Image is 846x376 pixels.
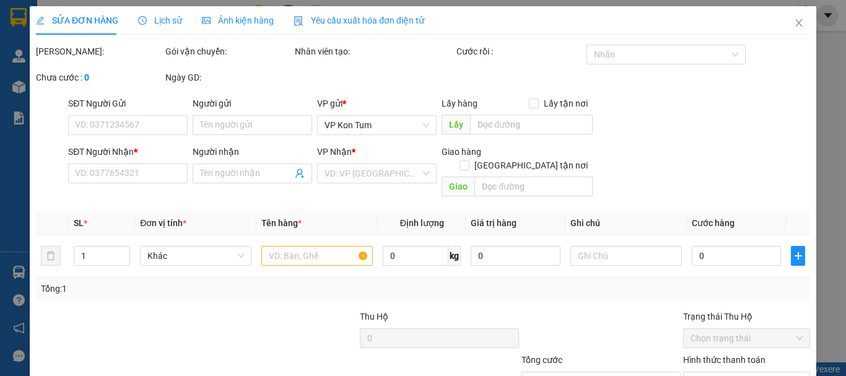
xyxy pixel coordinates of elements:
div: SĐT Người Gửi [68,97,188,110]
span: Tổng cước [521,355,562,365]
span: Cước hàng [692,218,735,228]
span: Chọn trạng thái [691,329,803,348]
span: user-add [295,168,305,178]
span: Đơn vị tính [140,218,186,228]
input: Ghi Chú [570,246,682,266]
span: Thu Hộ [359,312,388,321]
span: Lịch sử [138,15,182,25]
div: [PERSON_NAME]: [36,45,163,58]
div: SĐT Người Nhận [68,145,188,159]
div: Ngày GD: [165,71,292,84]
span: VP Nhận [317,147,352,157]
span: Lấy tận nơi [538,97,592,110]
div: Người nhận [193,145,312,159]
div: Cước rồi : [456,45,583,58]
div: Trạng thái Thu Hộ [683,310,810,323]
span: [GEOGRAPHIC_DATA] tận nơi [469,159,592,172]
img: icon [294,16,303,26]
span: Tên hàng [261,218,302,228]
span: VP Kon Tum [325,116,429,134]
button: delete [41,246,61,266]
span: Yêu cầu xuất hóa đơn điện tử [294,15,424,25]
span: kg [448,246,461,266]
input: Dọc đường [470,115,592,134]
span: Giao hàng [442,147,481,157]
span: Ảnh kiện hàng [202,15,274,25]
div: Nhân viên tạo: [295,45,454,58]
span: close [794,18,804,28]
th: Ghi chú [565,211,687,235]
span: Lấy [442,115,470,134]
div: Chưa cước : [36,71,163,84]
div: Gói vận chuyển: [165,45,292,58]
div: Tổng: 1 [41,282,328,295]
span: Lấy hàng [442,98,478,108]
span: picture [202,16,211,25]
span: clock-circle [138,16,147,25]
span: Khác [147,247,244,265]
button: plus [791,246,805,266]
span: SỬA ĐƠN HÀNG [36,15,118,25]
b: 0 [84,72,89,82]
div: Người gửi [193,97,312,110]
span: plus [791,251,805,261]
span: edit [36,16,45,25]
span: Giá trị hàng [471,218,517,228]
input: VD: Bàn, Ghế [261,246,373,266]
span: Giao [442,177,474,196]
div: VP gửi [317,97,437,110]
button: Close [782,6,816,41]
label: Hình thức thanh toán [683,355,765,365]
span: SL [74,218,84,228]
input: Dọc đường [474,177,592,196]
span: Định lượng [399,218,443,228]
